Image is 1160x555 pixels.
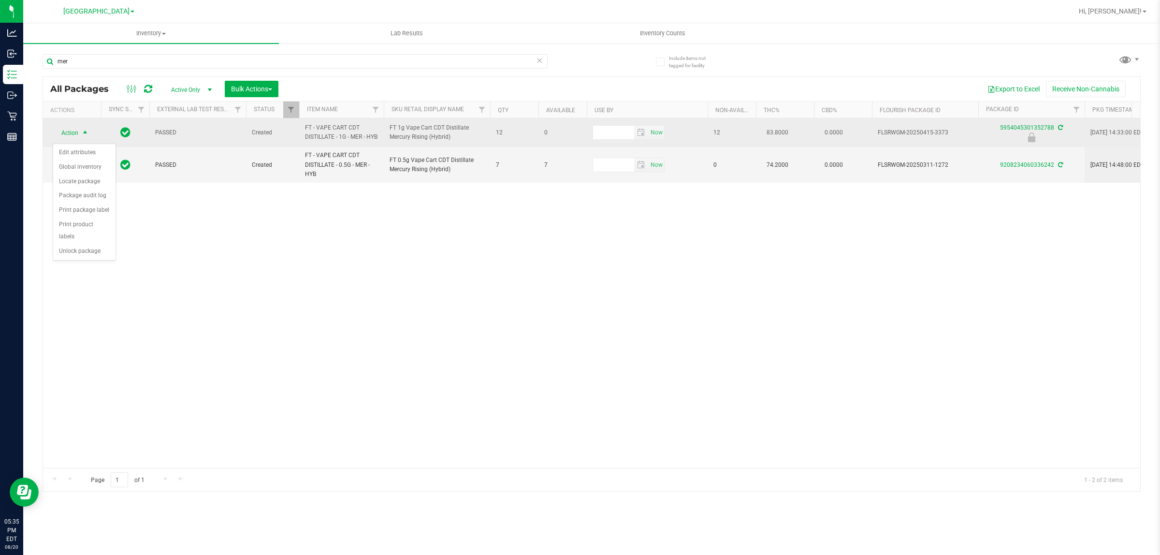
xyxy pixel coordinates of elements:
span: 12 [713,128,750,137]
inline-svg: Outbound [7,90,17,100]
span: Inventory Counts [627,29,698,38]
button: Export to Excel [981,81,1046,97]
span: FT - VAPE CART CDT DISTILLATE - 0.5G - MER - HYB [305,151,378,179]
span: Clear [536,54,543,67]
a: Lab Results [279,23,535,44]
a: Filter [133,102,149,118]
a: Sync Status [109,106,146,113]
a: Non-Available [715,107,758,114]
span: 7 [496,161,533,170]
span: Sync from Compliance System [1057,161,1063,168]
li: Print product labels [53,218,116,244]
span: select [634,126,648,139]
a: Filter [474,102,490,118]
a: 5954045301352788 [1000,124,1054,131]
div: Actions [50,107,97,114]
span: 0.0000 [820,126,848,140]
inline-svg: Reports [7,132,17,142]
span: 0.0000 [820,158,848,172]
span: select [634,158,648,172]
span: Include items not tagged for facility [669,55,717,69]
span: 74.2000 [762,158,793,172]
div: Newly Received [977,132,1086,142]
a: Available [546,107,575,114]
span: 0 [713,161,750,170]
a: Filter [283,102,299,118]
span: Set Current date [648,126,665,140]
span: FT 0.5g Vape Cart CDT Distillate Mercury Rising (Hybrid) [390,156,484,174]
span: 7 [544,161,581,170]
a: 9208234060336242 [1000,161,1054,168]
a: External Lab Test Result [157,106,233,113]
span: 0 [544,128,581,137]
a: Flourish Package ID [880,107,941,114]
span: Set Current date [648,158,665,172]
span: select [648,126,664,139]
a: Status [254,106,275,113]
input: Search Package ID, Item Name, SKU, Lot or Part Number... [43,54,548,69]
a: Package ID [986,106,1019,113]
span: Created [252,128,293,137]
a: Filter [368,102,384,118]
a: Filter [1069,102,1085,118]
span: Lab Results [377,29,436,38]
span: [DATE] 14:33:00 EDT [1090,128,1144,137]
li: Global inventory [53,160,116,175]
span: [DATE] 14:48:00 EDT [1090,161,1144,170]
span: FLSRWGM-20250311-1272 [878,161,972,170]
inline-svg: Retail [7,111,17,121]
li: Package audit log [53,189,116,203]
p: 05:35 PM EDT [4,517,19,543]
p: 08/20 [4,543,19,551]
inline-svg: Analytics [7,28,17,38]
inline-svg: Inventory [7,70,17,79]
a: Filter [230,102,246,118]
a: Inventory [23,23,279,44]
iframe: Resource center [10,478,39,507]
a: Pkg Timestamp [1092,106,1149,113]
inline-svg: Inbound [7,49,17,58]
li: Print package label [53,203,116,218]
li: Edit attributes [53,146,116,160]
span: PASSED [155,128,240,137]
input: 1 [111,472,128,487]
span: 12 [496,128,533,137]
span: In Sync [120,126,130,139]
li: Unlock package [53,244,116,259]
span: Page of 1 [83,472,152,487]
span: Bulk Actions [231,85,272,93]
span: FT 1g Vape Cart CDT Distillate Mercury Rising (Hybrid) [390,123,484,142]
a: Sku Retail Display Name [391,106,464,113]
span: select [648,158,664,172]
span: 83.8000 [762,126,793,140]
span: Inventory [23,29,279,38]
span: Sync from Compliance System [1057,124,1063,131]
span: select [79,126,91,140]
span: [GEOGRAPHIC_DATA] [63,7,130,15]
span: Action [53,126,79,140]
a: Item Name [307,106,338,113]
span: Created [252,161,293,170]
span: Hi, [PERSON_NAME]! [1079,7,1142,15]
button: Bulk Actions [225,81,278,97]
span: FT - VAPE CART CDT DISTILLATE - 1G - MER - HYB [305,123,378,142]
span: All Packages [50,84,118,94]
a: THC% [764,107,780,114]
span: 1 - 2 of 2 items [1076,472,1131,487]
li: Locate package [53,175,116,189]
a: Inventory Counts [535,23,790,44]
a: CBD% [822,107,837,114]
button: Receive Non-Cannabis [1046,81,1126,97]
a: Use By [594,107,613,114]
a: Qty [498,107,508,114]
span: PASSED [155,161,240,170]
span: In Sync [120,158,130,172]
span: FLSRWGM-20250415-3373 [878,128,972,137]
